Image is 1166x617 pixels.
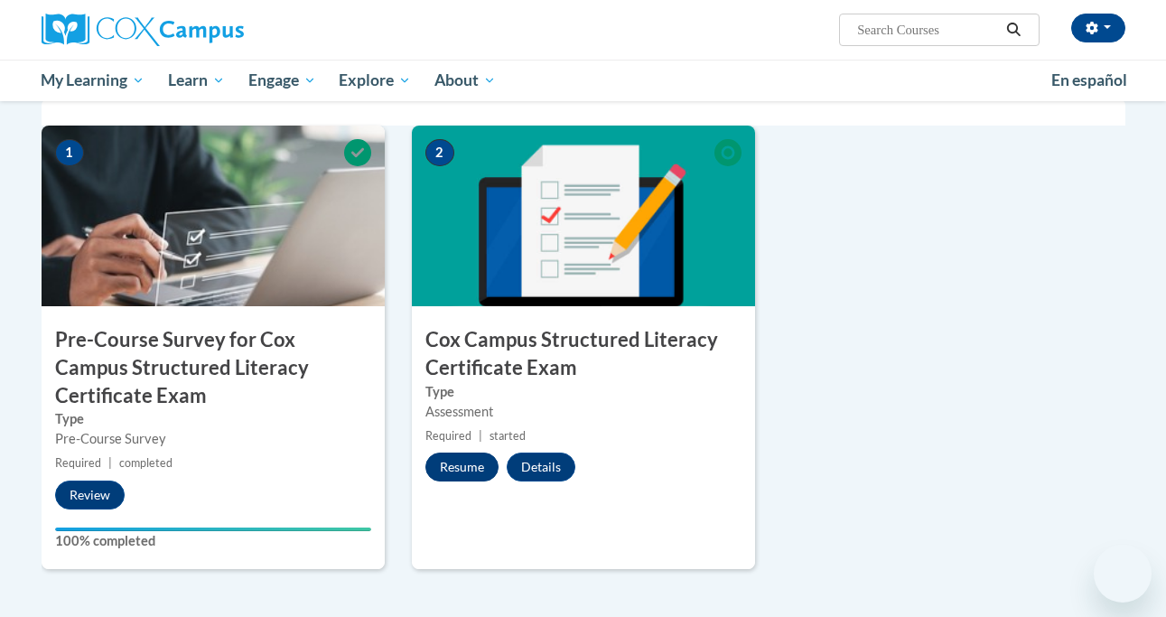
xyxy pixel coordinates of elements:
div: Pre-Course Survey [55,429,371,449]
h3: Cox Campus Structured Literacy Certificate Exam [412,326,755,382]
button: Search [1000,19,1027,41]
span: 2 [425,139,454,166]
button: Resume [425,453,499,481]
iframe: Button to launch messaging window [1094,545,1152,603]
label: Type [55,409,371,429]
button: Details [507,453,575,481]
label: 100% completed [55,531,371,551]
a: En español [1040,61,1139,99]
div: Assessment [425,402,742,422]
a: About [423,60,508,101]
span: | [108,456,112,470]
label: Type [425,382,742,402]
img: Cox Campus [42,14,244,46]
h3: Pre-Course Survey for Cox Campus Structured Literacy Certificate Exam [42,326,385,409]
a: Explore [327,60,423,101]
div: Main menu [14,60,1152,101]
span: started [490,429,526,443]
span: En español [1051,70,1127,89]
img: Course Image [412,126,755,306]
span: 1 [55,139,84,166]
span: Required [425,429,471,443]
span: Required [55,456,101,470]
span: Learn [168,70,225,91]
img: Course Image [42,126,385,306]
a: Engage [237,60,328,101]
button: Review [55,481,125,509]
button: Account Settings [1071,14,1125,42]
div: Your progress [55,528,371,531]
span: completed [119,456,173,470]
span: | [479,429,482,443]
span: Explore [339,70,411,91]
a: My Learning [30,60,157,101]
span: Engage [248,70,316,91]
a: Learn [156,60,237,101]
span: About [434,70,496,91]
span: My Learning [41,70,145,91]
input: Search Courses [855,19,1000,41]
a: Cox Campus [42,14,385,46]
